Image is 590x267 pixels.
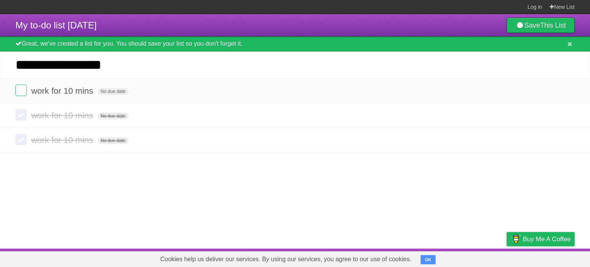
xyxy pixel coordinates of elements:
[510,232,521,245] img: Buy me a coffee
[497,250,517,265] a: Privacy
[98,113,129,119] span: No due date
[152,252,419,267] span: Cookies help us deliver our services. By using our services, you agree to our use of cookies.
[523,232,571,246] span: Buy me a coffee
[507,18,575,33] a: SaveThis List
[98,88,129,95] span: No due date
[31,86,95,96] span: work for 10 mins
[31,135,95,145] span: work for 10 mins
[507,232,575,246] a: Buy me a coffee
[15,85,27,96] label: Done
[31,111,95,120] span: work for 10 mins
[404,250,421,265] a: About
[526,250,575,265] a: Suggest a feature
[15,109,27,121] label: Done
[471,250,487,265] a: Terms
[15,20,97,30] span: My to-do list [DATE]
[421,255,436,264] button: OK
[430,250,461,265] a: Developers
[540,22,566,29] b: This List
[98,137,129,144] span: No due date
[15,134,27,145] label: Done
